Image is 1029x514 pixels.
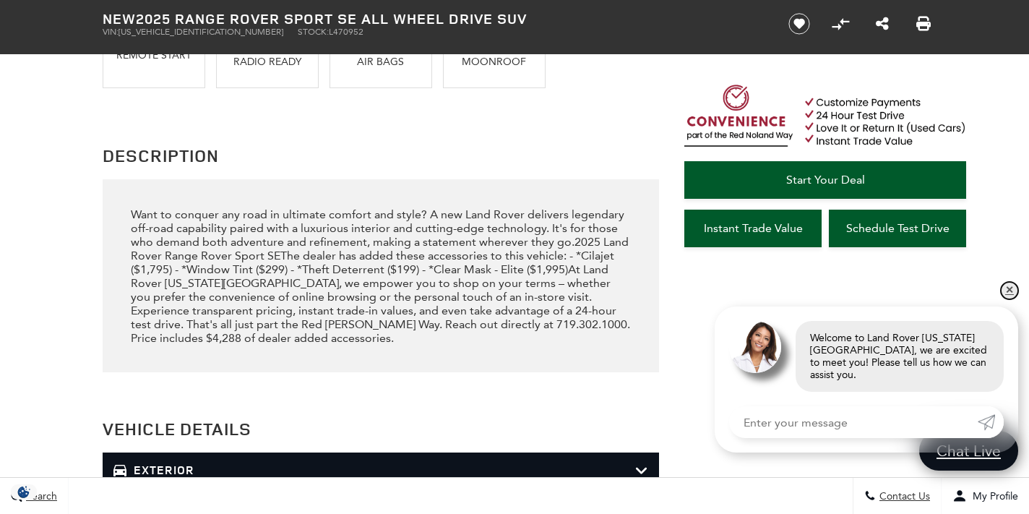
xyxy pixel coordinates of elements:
[329,27,363,37] span: L470952
[455,43,534,68] div: Sunroof / Moonroof
[967,490,1018,502] span: My Profile
[228,43,306,68] div: Satellite Radio Ready
[684,254,966,482] iframe: YouTube video player
[298,27,329,37] span: Stock:
[786,173,865,187] span: Start Your Deal
[729,321,781,373] img: Agent profile photo
[113,463,635,478] h3: Exterior
[876,15,889,33] a: Share this New 2025 Range Rover Sport SE All Wheel Drive SUV
[119,27,283,37] span: [US_VEHICLE_IDENTIFICATION_NUMBER]
[796,321,1004,392] div: Welcome to Land Rover [US_STATE][GEOGRAPHIC_DATA], we are excited to meet you! Please tell us how...
[916,15,931,33] a: Print this New 2025 Range Rover Sport SE All Wheel Drive SUV
[846,221,950,235] span: Schedule Test Drive
[978,406,1004,438] a: Submit
[684,210,822,247] a: Instant Trade Value
[103,11,764,27] h1: 2025 Range Rover Sport SE All Wheel Drive SUV
[942,478,1029,514] button: Open user profile menu
[684,161,966,199] a: Start Your Deal
[103,9,136,28] strong: New
[103,27,119,37] span: VIN:
[704,221,803,235] span: Instant Trade Value
[876,490,930,502] span: Contact Us
[103,416,659,442] h2: Vehicle Details
[829,210,966,247] a: Schedule Test Drive
[341,43,420,68] div: Side-Impact Air Bags
[830,13,851,35] button: Compare Vehicle
[103,142,659,168] h2: Description
[7,484,40,500] section: Click to Open Cookie Consent Modal
[7,484,40,500] img: Opt-Out Icon
[729,406,978,438] input: Enter your message
[131,207,632,345] div: Want to conquer any road in ultimate comfort and style? A new Land Rover delivers legendary off-r...
[783,12,815,35] button: Save vehicle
